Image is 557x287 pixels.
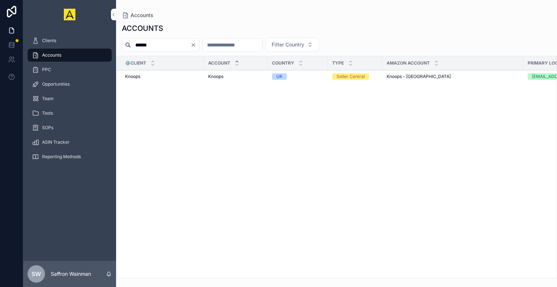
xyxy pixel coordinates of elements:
span: Opportunities [42,81,70,87]
div: scrollable content [23,29,116,173]
span: Amazon Account [387,60,430,66]
button: Clear [190,42,199,48]
span: Filter Country [272,41,304,48]
a: Reporting Methods [28,150,112,163]
span: Reporting Methods [42,154,81,160]
div: Seller Central [337,73,365,80]
span: Account [208,60,230,66]
a: Team [28,92,112,105]
a: PPC [28,63,112,76]
a: Tools [28,107,112,120]
p: Saffron Wainman [51,270,91,278]
span: PPC [42,67,51,73]
span: Team [42,96,54,102]
a: SOPs [28,121,112,134]
a: Clients [28,34,112,47]
a: Accounts [28,49,112,62]
div: UK [276,73,282,80]
span: Knoops [125,74,140,79]
span: Knoops - [GEOGRAPHIC_DATA] [387,74,451,79]
span: Accounts [42,52,61,58]
span: ⚙️Client [125,60,146,66]
span: Country [272,60,294,66]
span: SW [32,270,41,278]
span: Type [332,60,344,66]
span: Tools [42,110,53,116]
span: Accounts [131,12,153,19]
span: ASIN Tracker [42,139,70,145]
a: Accounts [122,12,153,19]
button: Select Button [265,38,319,52]
img: App logo [64,9,75,20]
span: Clients [42,38,56,44]
a: ASIN Tracker [28,136,112,149]
span: SOPs [42,125,53,131]
a: Opportunities [28,78,112,91]
h1: ACCOUNTS [122,23,163,33]
span: Knoops [208,74,223,79]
